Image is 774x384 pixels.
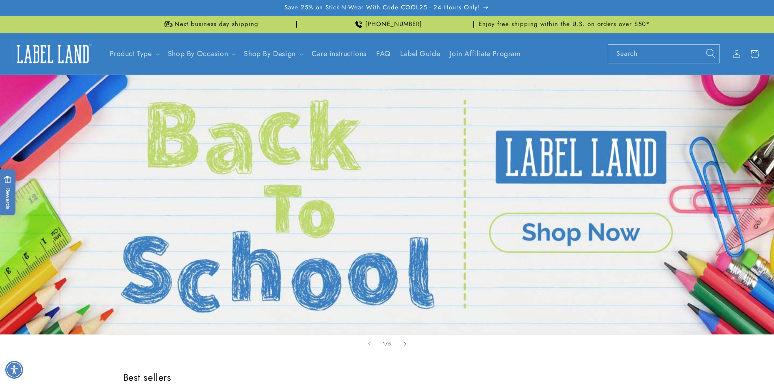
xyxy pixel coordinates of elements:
[385,340,388,348] span: /
[163,44,239,63] summary: Shop By Occasion
[477,16,651,33] div: Announcement
[9,38,97,69] a: Label Land
[371,44,395,63] a: FAQ
[360,335,378,353] button: Previous slide
[239,44,306,63] summary: Shop By Design
[284,4,480,12] span: Save 25% on Stick-N-Wear With Code COOL25 - 24 Hours Only!
[383,340,385,348] span: 1
[300,16,474,33] div: Announcement
[123,16,297,33] div: Announcement
[388,340,391,348] span: 5
[123,371,651,384] h2: Best sellers
[702,44,720,62] button: Search
[396,335,414,353] button: Next slide
[445,44,525,63] a: Join Affiliate Program
[400,49,440,59] span: Label Guide
[12,41,93,67] img: Label Land
[244,48,295,59] a: Shop By Design
[110,48,152,59] a: Product Type
[365,20,422,28] span: [PHONE_NUMBER]
[175,20,258,28] span: Next business day shipping
[450,49,520,59] span: Join Affiliate Program
[5,361,23,379] div: Accessibility Menu
[479,20,650,28] span: Enjoy free shipping within the U.S. on orders over $50*
[312,49,366,59] span: Care instructions
[376,49,390,59] span: FAQ
[307,44,371,63] a: Care instructions
[395,44,445,63] a: Label Guide
[105,44,163,63] summary: Product Type
[168,49,228,59] span: Shop By Occasion
[4,176,12,209] span: Rewards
